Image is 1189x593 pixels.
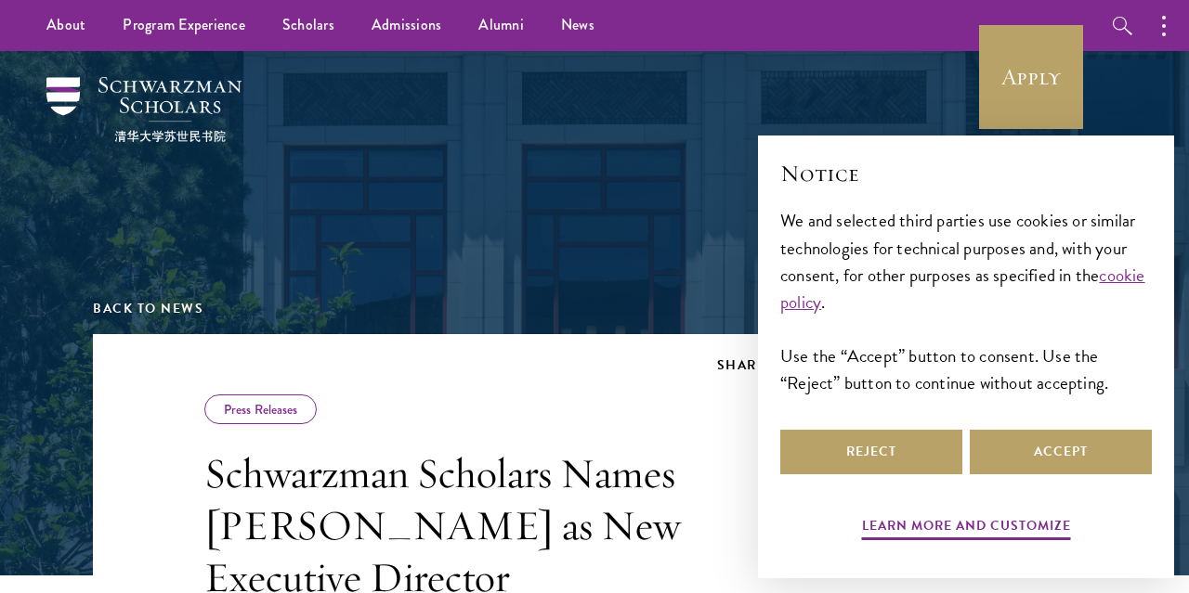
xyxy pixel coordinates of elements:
[862,514,1071,543] button: Learn more and customize
[979,25,1083,129] a: Apply
[970,430,1152,474] button: Accept
[780,158,1152,189] h2: Notice
[780,262,1145,316] a: cookie policy
[780,430,962,474] button: Reject
[717,355,766,375] span: Share
[224,400,297,419] a: Press Releases
[46,77,242,142] img: Schwarzman Scholars
[717,357,794,374] button: Share
[780,207,1152,395] div: We and selected third parties use cookies or similar technologies for technical purposes and, wit...
[93,299,203,318] a: Back to News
